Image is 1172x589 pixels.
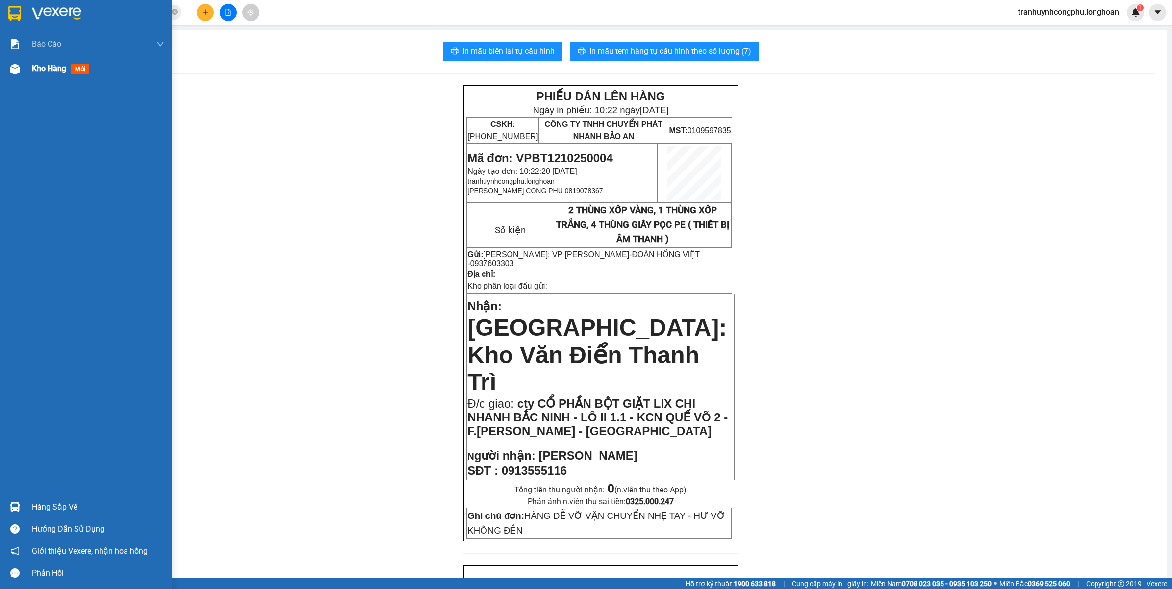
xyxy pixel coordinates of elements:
[247,9,254,16] span: aim
[467,120,538,141] span: [PHONE_NUMBER]
[686,578,776,589] span: Hỗ trợ kỹ thuật:
[32,545,148,557] span: Giới thiệu Vexere, nhận hoa hồng
[1131,8,1140,17] img: icon-new-feature
[32,566,164,581] div: Phản hồi
[490,120,515,128] strong: CSKH:
[544,120,662,141] span: CÔNG TY TNHH CHUYỂN PHÁT NHANH BẢO AN
[734,580,776,588] strong: 1900 633 818
[10,568,20,578] span: message
[172,8,178,17] span: close-circle
[999,578,1070,589] span: Miền Bắc
[536,90,665,103] strong: PHIẾU DÁN LÊN HÀNG
[467,187,603,195] span: [PERSON_NAME] CONG PHU 0819078367
[871,578,992,589] span: Miền Nam
[1153,8,1162,17] span: caret-down
[467,511,725,535] span: HÀNG DỄ VỠ VẬN CHUYỂN NHẸ TAY - HƯ VỠ KHÔNG ĐỀN
[10,524,20,534] span: question-circle
[172,9,178,15] span: close-circle
[467,167,577,175] span: Ngày tạo đơn: 10:22:20 [DATE]
[578,47,586,56] span: printer
[589,45,751,57] span: In mẫu tem hàng tự cấu hình theo số lượng (7)
[467,397,517,410] span: Đ/c giao:
[32,64,66,73] span: Kho hàng
[156,40,164,48] span: down
[32,522,164,537] div: Hướng dẫn sử dụng
[467,282,547,290] span: Kho phân loại đầu gửi:
[10,546,20,556] span: notification
[902,580,992,588] strong: 0708 023 035 - 0935 103 250
[10,502,20,512] img: warehouse-icon
[220,4,237,21] button: file-add
[528,497,674,506] span: Phản ánh n.viên thu sai tiền:
[1149,4,1166,21] button: caret-down
[202,9,209,16] span: plus
[467,177,555,185] span: tranhuynhcongphu.longhoan
[556,205,729,245] span: 2 THÙNG XỐP VÀNG, 1 THÙNG XỐP TRẮNG, 4 THÙNG GIẤY PỌC PE ( THIẾT BỊ ÂM THANH )
[443,42,562,61] button: printerIn mẫu biên lai tự cấu hình
[467,151,612,165] span: Mã đơn: VPBT1210250004
[1010,6,1127,18] span: tranhuynhcongphu.longhoan
[462,45,555,57] span: In mẫu biên lai tự cấu hình
[467,250,483,259] strong: Gửi:
[514,485,687,494] span: Tổng tiền thu người nhận:
[570,42,759,61] button: printerIn mẫu tem hàng tự cấu hình theo số lượng (7)
[8,6,21,21] img: logo-vxr
[32,38,61,50] span: Báo cáo
[467,397,728,438] span: cty CỔ PHẦN BỘT GIẶT LIX CHI NHANH BẮC NINH - LÔ II 1.1 - KCN QUẾ VÕ 2 - F.[PERSON_NAME] - [GEOGR...
[792,578,868,589] span: Cung cấp máy in - giấy in:
[467,464,498,477] strong: SĐT :
[71,64,89,74] span: mới
[1028,580,1070,588] strong: 0369 525 060
[10,39,20,49] img: solution-icon
[994,582,997,586] span: ⚪️
[474,449,535,462] span: gười nhận:
[783,578,785,589] span: |
[467,250,699,268] span: ĐOÀN HỒNG VIỆT -
[640,105,669,115] span: [DATE]
[10,64,20,74] img: warehouse-icon
[197,4,214,21] button: plus
[467,270,495,278] strong: Địa chỉ:
[495,225,526,236] span: Số kiện
[533,105,668,115] span: Ngày in phiếu: 10:22 ngày
[225,9,231,16] span: file-add
[470,259,514,268] span: 0937603303
[669,126,687,135] strong: MST:
[451,47,459,56] span: printer
[467,299,502,313] span: Nhận:
[467,250,699,268] span: -
[1118,580,1124,587] span: copyright
[32,500,164,515] div: Hàng sắp về
[484,250,630,259] span: [PERSON_NAME]: VP [PERSON_NAME]
[1137,4,1144,11] sup: 1
[1138,4,1142,11] span: 1
[669,126,731,135] span: 0109597835
[467,451,535,462] strong: N
[502,464,567,477] span: 0913555116
[626,497,674,506] strong: 0325.000.247
[608,485,687,494] span: (n.viên thu theo App)
[467,511,524,521] strong: Ghi chú đơn:
[1077,578,1079,589] span: |
[242,4,259,21] button: aim
[608,482,614,495] strong: 0
[467,315,727,395] span: [GEOGRAPHIC_DATA]: Kho Văn Điển Thanh Trì
[538,449,637,462] span: [PERSON_NAME]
